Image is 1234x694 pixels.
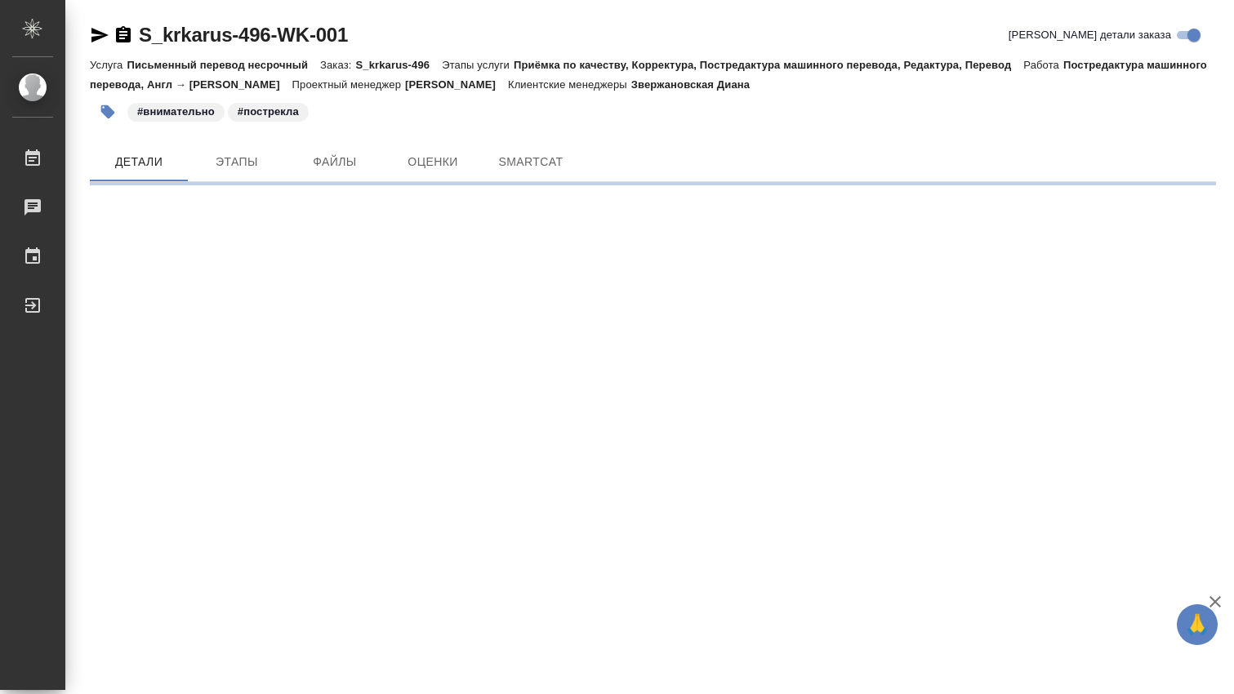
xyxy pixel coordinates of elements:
p: Клиентские менеджеры [508,78,631,91]
button: Скопировать ссылку [114,25,133,45]
button: 🙏 [1177,604,1218,645]
span: Файлы [296,152,374,172]
p: Работа [1023,59,1063,71]
p: #внимательно [137,104,215,120]
span: [PERSON_NAME] детали заказа [1009,27,1171,43]
a: S_krkarus-496-WK-001 [139,24,348,46]
p: Заказ: [320,59,355,71]
p: Этапы услуги [442,59,514,71]
span: 🙏 [1183,607,1211,642]
p: S_krkarus-496 [355,59,442,71]
span: внимательно [126,104,226,118]
p: [PERSON_NAME] [405,78,508,91]
button: Добавить тэг [90,94,126,130]
p: Проектный менеджер [292,78,405,91]
span: Детали [100,152,178,172]
span: пострекла [226,104,310,118]
p: #пострекла [238,104,299,120]
p: Услуга [90,59,127,71]
p: Приёмка по качеству, Корректура, Постредактура машинного перевода, Редактура, Перевод [514,59,1023,71]
span: Этапы [198,152,276,172]
p: Письменный перевод несрочный [127,59,320,71]
span: Оценки [394,152,472,172]
p: Звержановская Диана [631,78,762,91]
button: Скопировать ссылку для ЯМессенджера [90,25,109,45]
span: SmartCat [492,152,570,172]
